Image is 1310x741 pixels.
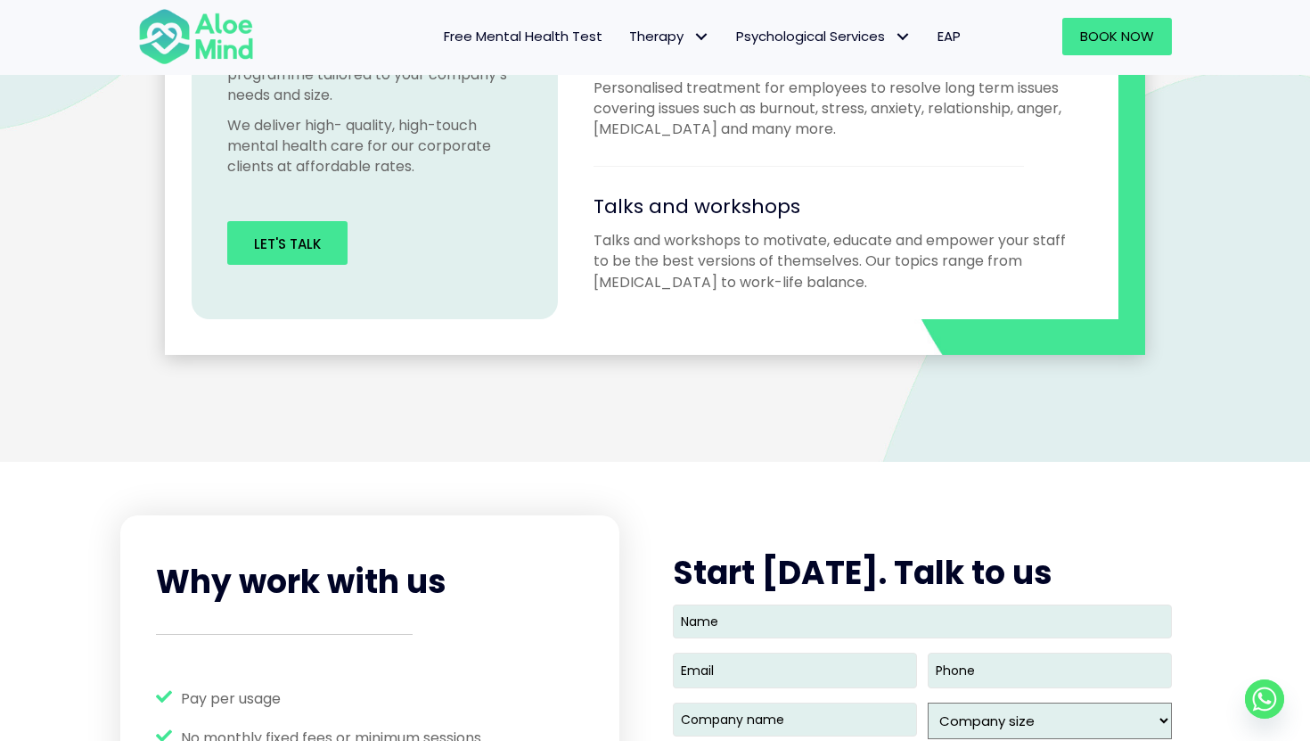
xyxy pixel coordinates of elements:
[430,18,616,55] a: Free Mental Health Test
[227,221,348,265] a: Let's Talk
[723,18,924,55] a: Psychological ServicesPsychological Services: submenu
[594,78,1083,140] p: Personalised treatment for employees to resolve long term issues covering issues such as burnout,...
[629,27,709,45] span: Therapy
[594,193,800,220] span: Talks and workshops
[227,115,522,177] p: We deliver high- quality, high-touch mental health care for our corporate clients at affordable r...
[277,18,974,55] nav: Menu
[254,235,321,253] span: Let's Talk
[1062,18,1172,55] a: Book Now
[1080,27,1154,45] span: Book Now
[156,559,446,605] span: Why work with us
[181,688,281,709] span: Pay per usage
[924,18,974,55] a: EAP
[594,230,1083,292] p: Talks and workshops to motivate, educate and empower your staff to be the best versions of themse...
[673,551,1172,596] h2: Start [DATE]. Talk to us
[736,27,911,45] span: Psychological Services
[928,653,1172,687] input: Phone
[673,653,917,687] input: Email
[937,27,961,45] span: EAP
[444,27,602,45] span: Free Mental Health Test
[688,24,714,50] span: Therapy: submenu
[889,24,915,50] span: Psychological Services: submenu
[616,18,723,55] a: TherapyTherapy: submenu
[673,605,1172,638] input: Name
[1245,679,1284,719] a: Whatsapp
[138,7,254,66] img: Aloe mind Logo
[673,703,917,737] input: Company name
